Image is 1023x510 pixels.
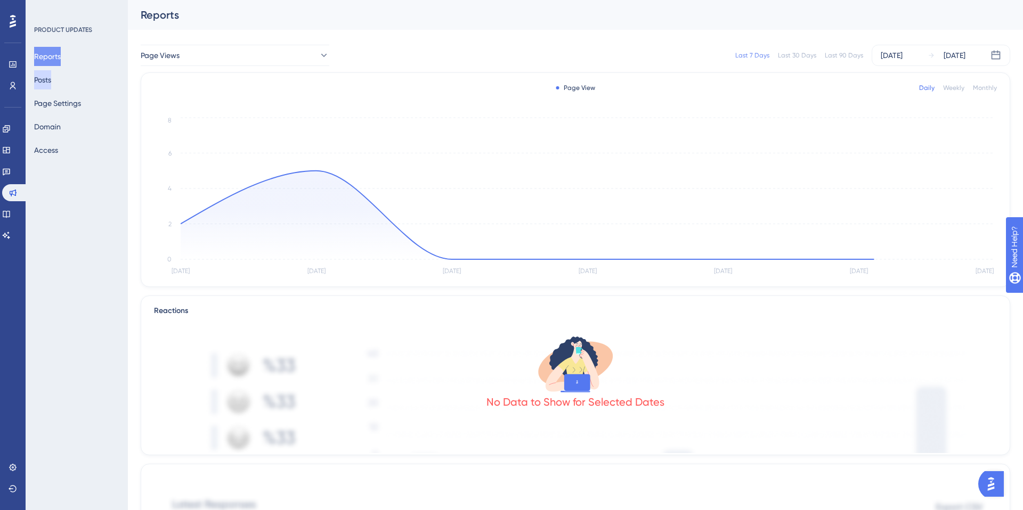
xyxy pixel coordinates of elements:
button: Page Settings [34,94,81,113]
div: Weekly [943,84,964,92]
span: Page Views [141,49,180,62]
tspan: 6 [168,150,172,157]
div: [DATE] [944,49,965,62]
tspan: [DATE] [976,267,994,275]
div: Monthly [973,84,997,92]
div: [DATE] [881,49,903,62]
div: Last 7 Days [735,51,769,60]
div: Reports [141,7,984,22]
tspan: [DATE] [172,267,190,275]
tspan: 0 [167,256,172,263]
span: Need Help? [25,3,67,15]
button: Reports [34,47,61,66]
div: Daily [919,84,935,92]
div: Reactions [154,305,997,317]
div: Last 90 Days [825,51,863,60]
tspan: [DATE] [579,267,597,275]
tspan: 2 [168,220,172,228]
iframe: UserGuiding AI Assistant Launcher [978,468,1010,500]
tspan: 4 [168,185,172,192]
div: No Data to Show for Selected Dates [486,394,664,409]
button: Posts [34,70,51,89]
tspan: [DATE] [714,267,732,275]
tspan: [DATE] [850,267,868,275]
button: Domain [34,117,61,136]
button: Page Views [141,45,329,66]
button: Access [34,141,58,160]
div: Page View [556,84,595,92]
tspan: 8 [168,117,172,124]
div: Last 30 Days [778,51,816,60]
div: PRODUCT UPDATES [34,26,92,34]
tspan: [DATE] [307,267,326,275]
tspan: [DATE] [443,267,461,275]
